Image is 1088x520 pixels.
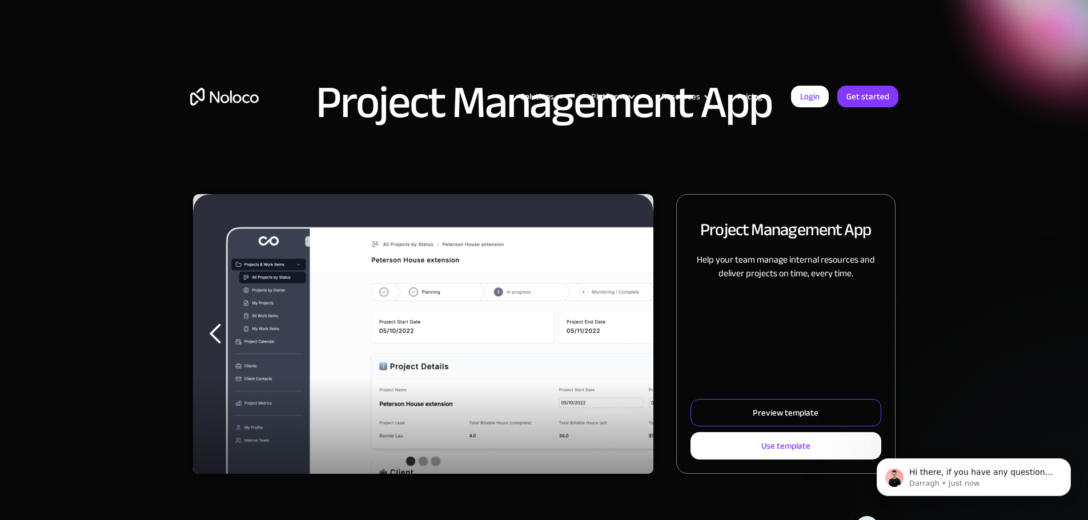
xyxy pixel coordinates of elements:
a: Use template [690,432,881,459]
div: Platform [577,89,647,104]
div: Use template [761,438,810,453]
div: next slide [608,194,653,474]
div: Resources [647,89,723,104]
div: carousel [193,194,654,474]
a: Preview template [690,399,881,426]
div: 1 of 3 [193,194,654,474]
div: Show slide 3 of 3 [431,457,440,466]
div: previous slide [193,194,239,474]
a: Get started [837,86,898,107]
div: Show slide 2 of 3 [419,457,428,466]
a: home [190,88,259,106]
div: Preview template [753,405,818,420]
div: Solutions [506,89,577,104]
a: Login [791,86,829,107]
div: Resources [661,89,700,104]
div: Solutions [520,89,554,104]
div: Platform [591,89,624,104]
a: Pricing [723,89,777,104]
h2: Project Management App [700,217,871,241]
iframe: Intercom notifications message [860,434,1088,514]
p: Help your team manage internal resources and deliver projects on time, every time. [690,253,881,280]
div: Show slide 1 of 3 [406,457,415,466]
